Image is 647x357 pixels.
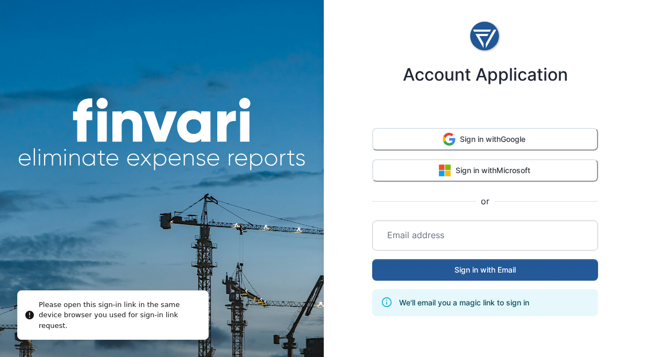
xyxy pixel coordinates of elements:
img: finvari headline [18,98,306,171]
div: We'll email you a magic link to sign in [399,292,529,313]
img: logo [469,17,501,56]
button: Sign in withGoogle [372,128,598,151]
h4: Account Application [403,65,568,85]
span: or [476,195,495,208]
div: Please open this sign-in link in the same device browser you used for sign-in link request. [39,299,200,331]
button: Sign in withMicrosoft [372,159,598,182]
button: Sign in with Email [372,259,598,281]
